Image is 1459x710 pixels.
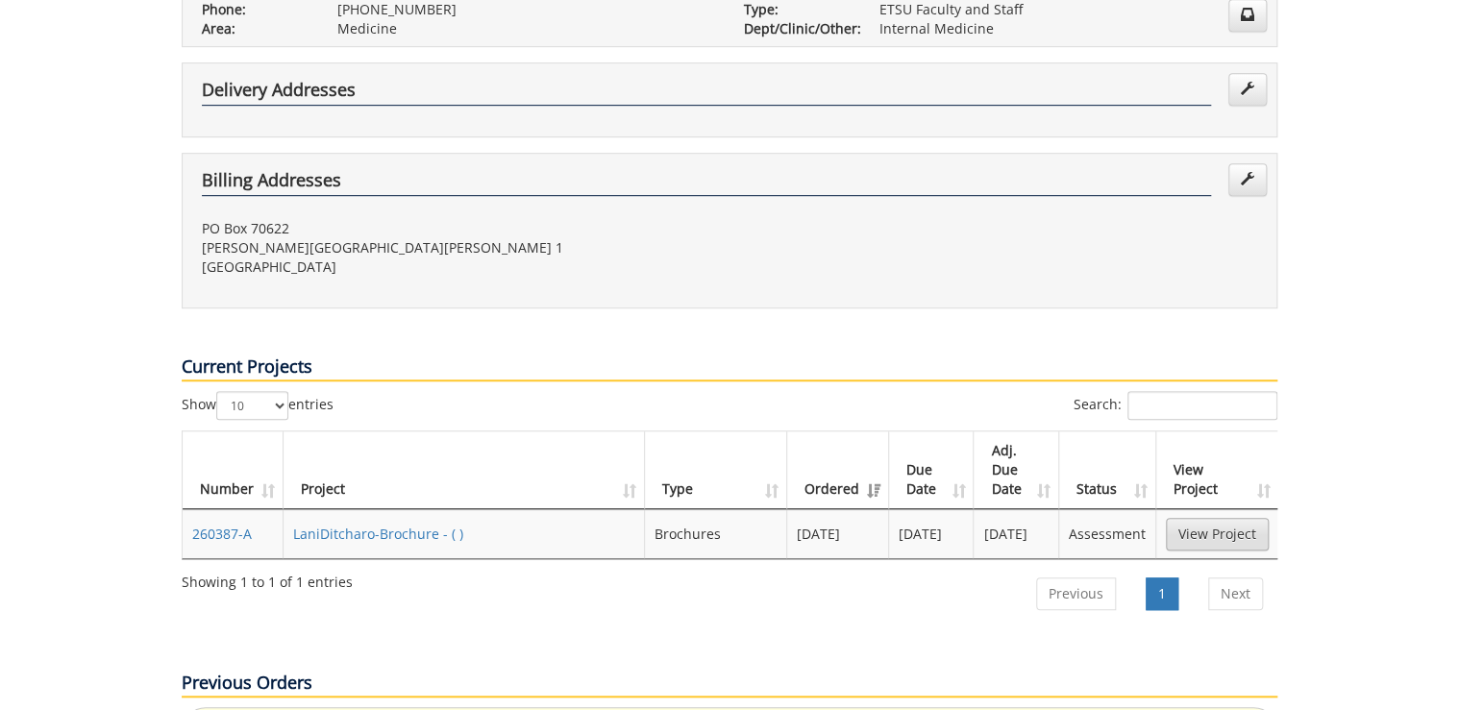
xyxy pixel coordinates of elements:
[202,238,715,257] p: [PERSON_NAME][GEOGRAPHIC_DATA][PERSON_NAME] 1
[1074,391,1277,420] label: Search:
[744,19,851,38] p: Dept/Clinic/Other:
[889,509,975,558] td: [DATE]
[182,671,1277,698] p: Previous Orders
[879,19,1257,38] p: Internal Medicine
[182,391,334,420] label: Show entries
[1059,509,1156,558] td: Assessment
[1228,73,1267,106] a: Edit Addresses
[645,431,787,509] th: Type: activate to sort column ascending
[787,431,889,509] th: Ordered: activate to sort column ascending
[202,81,1211,106] h4: Delivery Addresses
[216,391,288,420] select: Showentries
[1156,431,1278,509] th: View Project: activate to sort column ascending
[337,19,715,38] p: Medicine
[183,431,284,509] th: Number: activate to sort column ascending
[787,509,889,558] td: [DATE]
[1166,518,1269,551] a: View Project
[202,257,715,277] p: [GEOGRAPHIC_DATA]
[1208,577,1263,610] a: Next
[1059,431,1156,509] th: Status: activate to sort column ascending
[192,525,252,543] a: 260387-A
[1036,577,1116,610] a: Previous
[645,509,787,558] td: Brochures
[974,509,1059,558] td: [DATE]
[202,219,715,238] p: PO Box 70622
[1228,163,1267,196] a: Edit Addresses
[889,431,975,509] th: Due Date: activate to sort column ascending
[974,431,1059,509] th: Adj. Due Date: activate to sort column ascending
[284,431,645,509] th: Project: activate to sort column ascending
[182,565,353,592] div: Showing 1 to 1 of 1 entries
[1146,577,1178,610] a: 1
[293,525,463,543] a: LaniDitcharo-Brochure - ( )
[202,19,309,38] p: Area:
[182,355,1277,381] p: Current Projects
[1127,391,1277,420] input: Search:
[202,171,1211,196] h4: Billing Addresses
